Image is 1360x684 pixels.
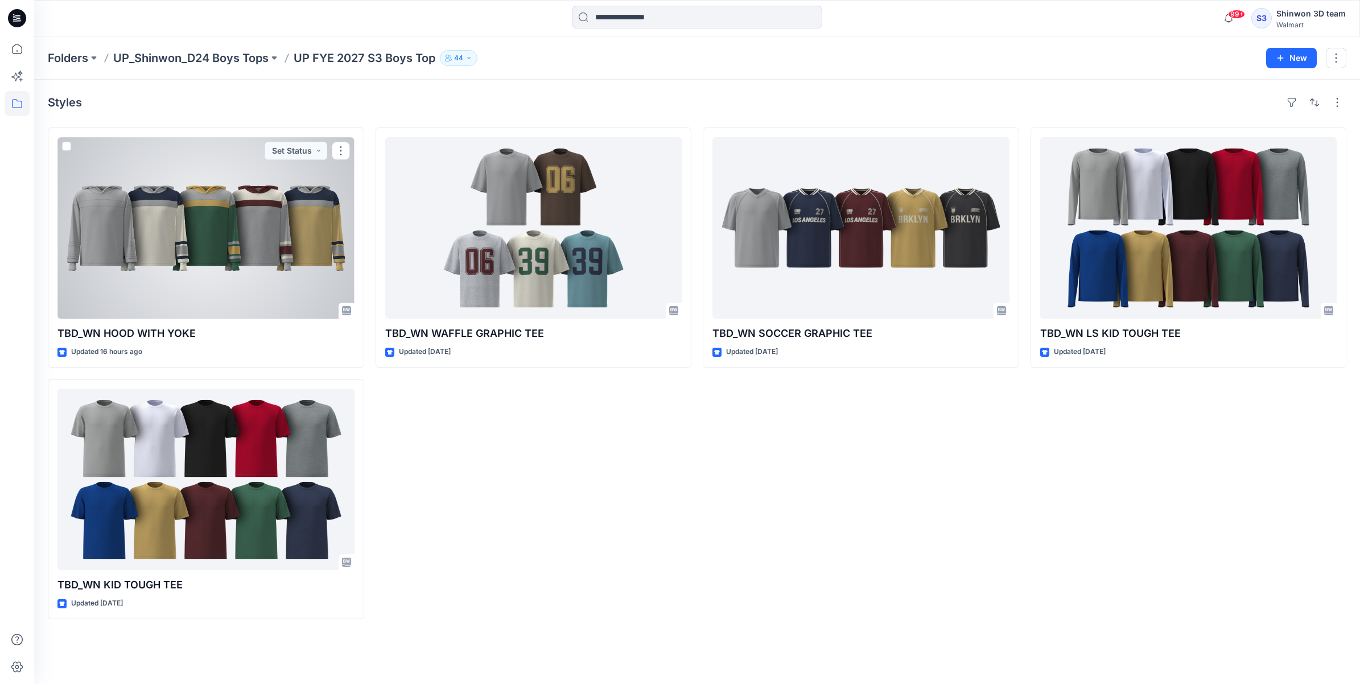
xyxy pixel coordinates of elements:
[1276,20,1346,29] div: Walmart
[1054,346,1106,358] p: Updated [DATE]
[1266,48,1317,68] button: New
[712,325,1009,341] p: TBD_WN SOCCER GRAPHIC TEE
[1228,10,1245,19] span: 99+
[71,598,123,609] p: Updated [DATE]
[454,52,463,64] p: 44
[1040,137,1337,319] a: TBD_WN LS KID TOUGH TEE
[385,325,682,341] p: TBD_WN WAFFLE GRAPHIC TEE
[1040,325,1337,341] p: TBD_WN LS KID TOUGH TEE
[57,137,355,319] a: TBD_WN HOOD WITH YOKE
[726,346,778,358] p: Updated [DATE]
[385,137,682,319] a: TBD_WN WAFFLE GRAPHIC TEE
[440,50,477,66] button: 44
[57,389,355,570] a: TBD_WN KID TOUGH TEE
[399,346,451,358] p: Updated [DATE]
[113,50,269,66] a: UP_Shinwon_D24 Boys Tops
[1251,8,1272,28] div: S3
[712,137,1009,319] a: TBD_WN SOCCER GRAPHIC TEE
[57,577,355,593] p: TBD_WN KID TOUGH TEE
[48,50,88,66] a: Folders
[48,96,82,109] h4: Styles
[57,325,355,341] p: TBD_WN HOOD WITH YOKE
[1276,7,1346,20] div: Shinwon 3D team
[71,346,142,358] p: Updated 16 hours ago
[294,50,435,66] p: UP FYE 2027 S3 Boys Top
